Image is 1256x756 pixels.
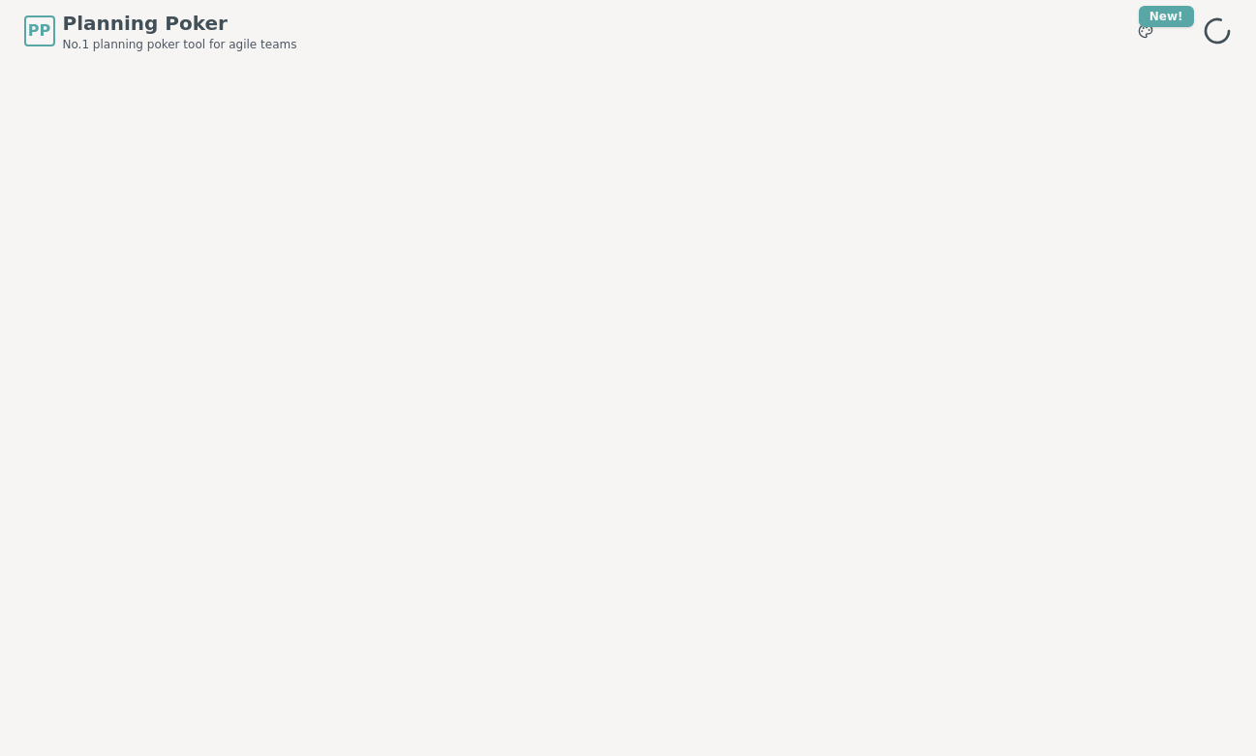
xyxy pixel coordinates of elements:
span: Planning Poker [63,10,297,37]
button: New! [1128,14,1163,48]
span: PP [28,19,50,43]
div: New! [1139,6,1194,27]
span: No.1 planning poker tool for agile teams [63,37,297,52]
a: PPPlanning PokerNo.1 planning poker tool for agile teams [24,10,297,52]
